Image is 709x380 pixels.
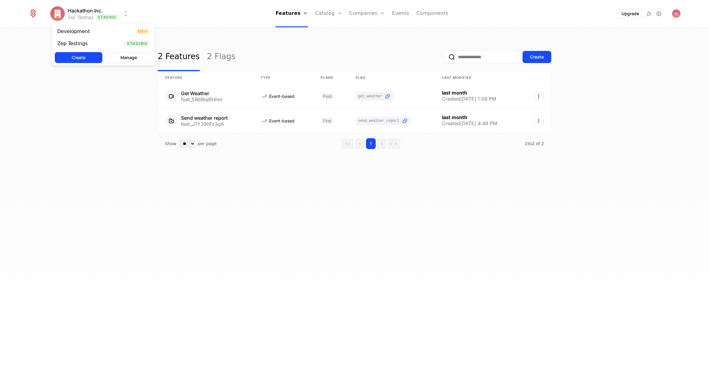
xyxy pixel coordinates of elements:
button: Select action [534,117,544,125]
span: Dev [136,28,150,35]
button: Create [55,52,102,63]
span: Staging [124,41,150,47]
button: Manage [105,52,152,63]
div: Development [57,29,90,34]
div: Select environment [52,23,155,66]
button: Select action [534,92,544,100]
div: Zep Testings [57,41,88,46]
